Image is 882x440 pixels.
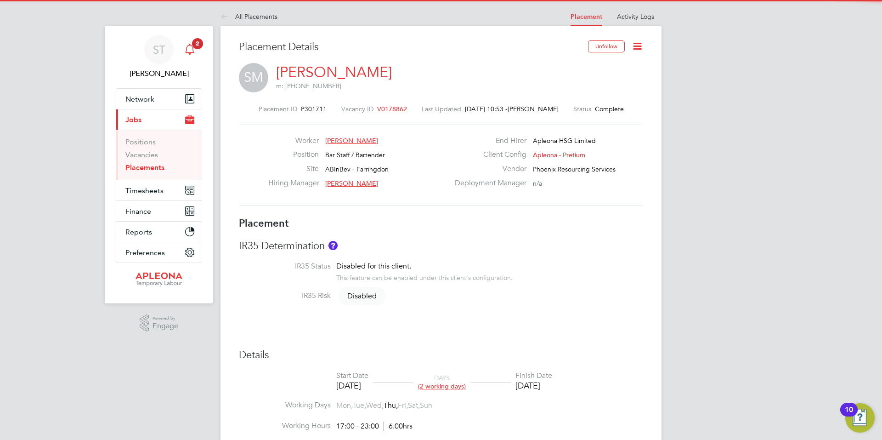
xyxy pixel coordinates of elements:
span: Phoenix Resourcing Services [533,165,616,173]
a: Positions [125,137,156,146]
span: [DATE] 10:53 - [465,105,508,113]
span: Timesheets [125,186,164,195]
a: Powered byEngage [140,314,179,332]
a: 2 [181,35,199,64]
label: IR35 Risk [239,291,331,301]
span: (2 working days) [418,382,466,390]
label: Client Config [449,150,526,160]
button: Open Resource Center, 10 new notifications [845,403,875,433]
span: V0178862 [377,105,407,113]
h3: Placement Details [239,40,581,54]
label: Site [268,164,319,174]
span: Apleona HSG Limited [533,137,596,145]
span: Reports [125,228,152,236]
div: Jobs [116,130,202,180]
a: Activity Logs [617,12,654,21]
button: Unfollow [588,40,625,52]
span: Wed, [366,401,384,410]
span: SM [239,63,268,92]
span: Disabled for this client. [336,262,411,271]
label: Hiring Manager [268,178,319,188]
nav: Main navigation [105,26,213,303]
span: Jobs [125,115,141,124]
label: Last Updated [422,105,461,113]
b: Placement [239,217,289,229]
span: Disabled [338,287,386,305]
span: Network [125,95,154,103]
span: Thu, [384,401,398,410]
span: m: [PHONE_NUMBER] [276,82,341,90]
button: Reports [116,222,202,242]
button: About IR35 [328,241,338,250]
label: Deployment Manager [449,178,526,188]
span: P301711 [301,105,327,113]
img: apleona-logo-retina.png [136,272,182,287]
span: Finance [125,207,151,216]
span: Sun [420,401,432,410]
h3: IR35 Determination [239,240,643,253]
label: Position [268,150,319,160]
span: 2 [192,38,203,49]
button: Finance [116,201,202,221]
button: Network [116,89,202,109]
span: [PERSON_NAME] [508,105,559,113]
div: [DATE] [336,380,368,391]
a: Vacancies [125,150,158,159]
div: Start Date [336,371,368,381]
span: Engage [153,322,178,330]
label: Vacancy ID [341,105,373,113]
a: All Placements [220,12,277,21]
label: Working Days [239,400,331,410]
span: Preferences [125,248,165,257]
h3: Details [239,349,643,362]
span: Fri, [398,401,408,410]
a: [PERSON_NAME] [276,63,392,81]
span: Mon, [336,401,353,410]
div: 17:00 - 23:00 [336,422,413,431]
a: Go to home page [116,272,202,287]
div: DAYS [413,374,470,390]
label: End Hirer [449,136,526,146]
div: This feature can be enabled under this client's configuration. [336,271,513,282]
span: ST [153,44,165,56]
span: Apleona - Pretium [533,151,585,159]
span: ABInBev - Farringdon [325,165,389,173]
span: 6.00hrs [384,422,413,431]
div: Finish Date [515,371,552,381]
a: Placement [571,13,602,21]
label: Worker [268,136,319,146]
span: Bar Staff / Bartender [325,151,385,159]
button: Preferences [116,242,202,263]
label: Working Hours [239,421,331,431]
span: [PERSON_NAME] [325,137,378,145]
div: [DATE] [515,380,552,391]
button: Timesheets [116,180,202,200]
label: Status [573,105,591,113]
span: Complete [595,105,624,113]
label: Vendor [449,164,526,174]
button: Jobs [116,109,202,130]
a: ST[PERSON_NAME] [116,35,202,79]
span: Tue, [353,401,366,410]
div: 10 [845,410,853,422]
a: Placements [125,163,164,172]
span: Sean Treacy [116,68,202,79]
span: n/a [533,179,542,188]
span: [PERSON_NAME] [325,179,378,188]
label: Placement ID [259,105,297,113]
label: IR35 Status [239,262,331,271]
span: Powered by [153,314,178,322]
span: Sat, [408,401,420,410]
